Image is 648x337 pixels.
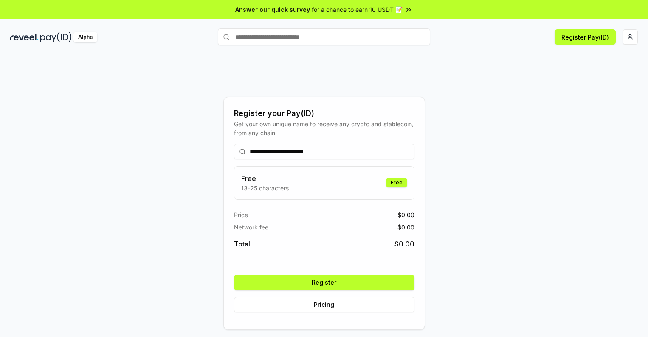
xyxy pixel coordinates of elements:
[10,32,39,42] img: reveel_dark
[73,32,97,42] div: Alpha
[234,108,414,119] div: Register your Pay(ID)
[394,239,414,249] span: $ 0.00
[312,5,403,14] span: for a chance to earn 10 USDT 📝
[234,297,414,312] button: Pricing
[234,210,248,219] span: Price
[234,275,414,290] button: Register
[555,29,616,45] button: Register Pay(ID)
[397,223,414,232] span: $ 0.00
[234,119,414,137] div: Get your own unique name to receive any crypto and stablecoin, from any chain
[234,239,250,249] span: Total
[40,32,72,42] img: pay_id
[234,223,268,232] span: Network fee
[386,178,407,187] div: Free
[397,210,414,219] span: $ 0.00
[241,173,289,184] h3: Free
[235,5,310,14] span: Answer our quick survey
[241,184,289,193] p: 13-25 characters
